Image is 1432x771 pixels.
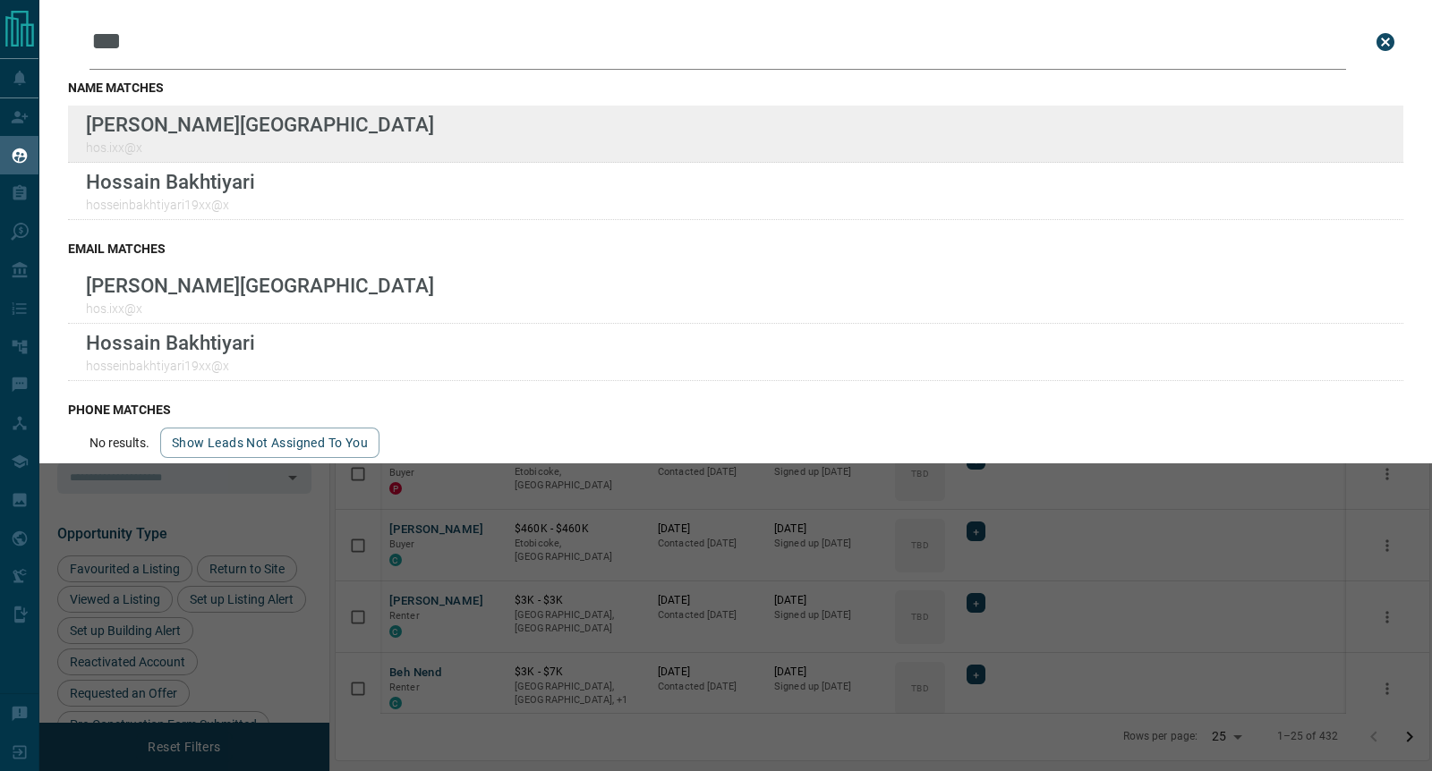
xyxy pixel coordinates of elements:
[68,402,1403,417] h3: phone matches
[68,80,1403,95] h3: name matches
[86,301,434,316] p: hos.ixx@x
[86,170,255,193] p: Hossain Bakhtiyari
[68,241,1403,256] h3: email matches
[86,140,434,155] p: hos.ixx@x
[1368,24,1403,60] button: close search bar
[86,113,434,136] p: [PERSON_NAME][GEOGRAPHIC_DATA]
[89,436,149,450] p: No results.
[160,428,379,458] button: show leads not assigned to you
[86,359,255,373] p: hosseinbakhtiyari19xx@x
[86,331,255,354] p: Hossain Bakhtiyari
[86,198,255,212] p: hosseinbakhtiyari19xx@x
[86,274,434,297] p: [PERSON_NAME][GEOGRAPHIC_DATA]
